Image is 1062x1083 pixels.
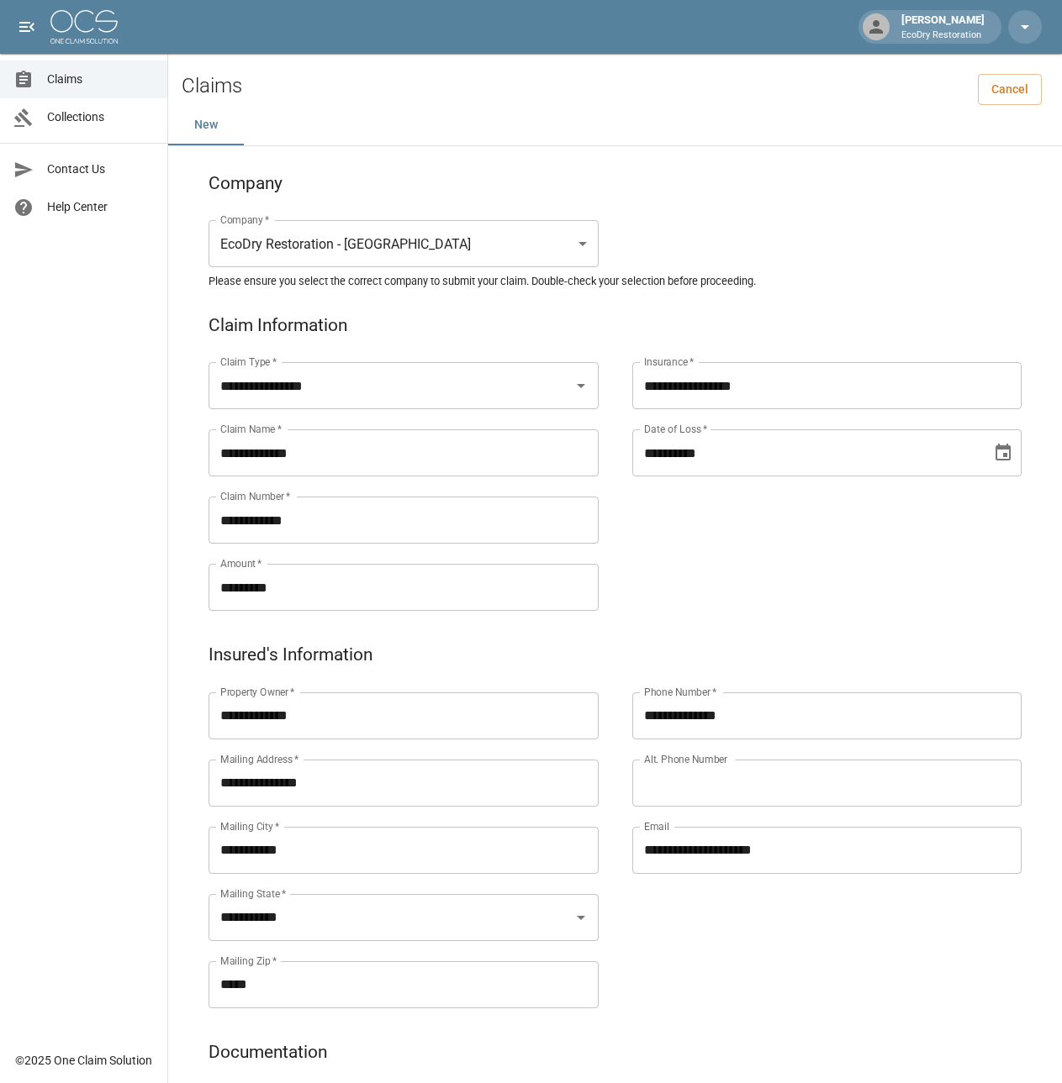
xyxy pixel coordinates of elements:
[644,752,727,766] label: Alt. Phone Number
[220,422,282,436] label: Claim Name
[209,274,1022,288] h5: Please ensure you select the correct company to submit your claim. Double-check your selection be...
[47,71,154,88] span: Claims
[901,29,985,43] p: EcoDry Restoration
[220,685,295,699] label: Property Owner
[209,220,599,267] div: EcoDry Restoration - [GEOGRAPHIC_DATA]
[168,105,1062,145] div: dynamic tabs
[10,10,44,44] button: open drawer
[569,374,593,397] button: Open
[47,108,154,126] span: Collections
[220,886,286,901] label: Mailing State
[168,105,244,145] button: New
[978,74,1042,105] a: Cancel
[220,752,299,766] label: Mailing Address
[50,10,118,44] img: ocs-logo-white-transparent.png
[47,160,154,178] span: Contact Us
[569,906,593,929] button: Open
[220,213,270,227] label: Company
[895,12,991,42] div: [PERSON_NAME]
[644,422,707,436] label: Date of Loss
[644,355,694,369] label: Insurance
[220,355,277,369] label: Claim Type
[47,198,154,216] span: Help Center
[644,685,716,699] label: Phone Number
[15,1052,152,1069] div: © 2025 One Claim Solution
[220,954,277,968] label: Mailing Zip
[220,819,280,833] label: Mailing City
[220,556,262,570] label: Amount
[182,74,242,98] h2: Claims
[220,489,290,503] label: Claim Number
[644,819,669,833] label: Email
[986,436,1020,470] button: Choose date, selected date is Oct 2, 2025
